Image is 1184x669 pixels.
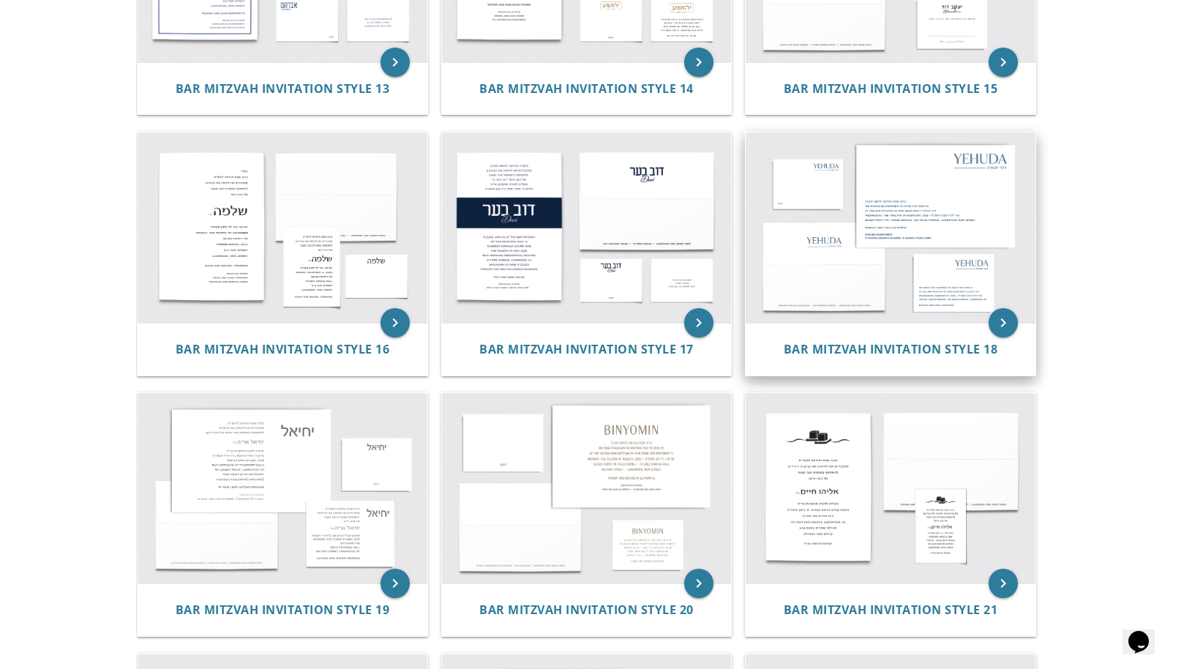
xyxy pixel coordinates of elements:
[381,569,410,598] a: keyboard_arrow_right
[684,569,713,598] a: keyboard_arrow_right
[784,81,998,97] span: Bar Mitzvah Invitation Style 15
[479,602,694,618] span: Bar Mitzvah Invitation Style 20
[989,569,1018,598] a: keyboard_arrow_right
[381,308,410,337] a: keyboard_arrow_right
[176,343,390,356] a: Bar Mitzvah Invitation Style 16
[138,393,427,583] img: Bar Mitzvah Invitation Style 19
[684,48,713,77] a: keyboard_arrow_right
[784,602,998,618] span: Bar Mitzvah Invitation Style 21
[479,603,694,617] a: Bar Mitzvah Invitation Style 20
[1123,610,1169,654] iframe: chat widget
[684,308,713,337] a: keyboard_arrow_right
[479,341,694,357] span: Bar Mitzvah Invitation Style 17
[479,82,694,96] a: Bar Mitzvah Invitation Style 14
[442,132,732,323] img: Bar Mitzvah Invitation Style 17
[784,82,998,96] a: Bar Mitzvah Invitation Style 15
[746,393,1035,583] img: Bar Mitzvah Invitation Style 21
[746,132,1035,323] img: Bar Mitzvah Invitation Style 18
[381,48,410,77] a: keyboard_arrow_right
[176,341,390,357] span: Bar Mitzvah Invitation Style 16
[479,343,694,356] a: Bar Mitzvah Invitation Style 17
[176,81,390,97] span: Bar Mitzvah Invitation Style 13
[784,603,998,617] a: Bar Mitzvah Invitation Style 21
[784,343,998,356] a: Bar Mitzvah Invitation Style 18
[479,81,694,97] span: Bar Mitzvah Invitation Style 14
[989,308,1018,337] a: keyboard_arrow_right
[176,82,390,96] a: Bar Mitzvah Invitation Style 13
[138,132,427,323] img: Bar Mitzvah Invitation Style 16
[784,341,998,357] span: Bar Mitzvah Invitation Style 18
[176,603,390,617] a: Bar Mitzvah Invitation Style 19
[989,48,1018,77] a: keyboard_arrow_right
[176,602,390,618] span: Bar Mitzvah Invitation Style 19
[442,393,732,583] img: Bar Mitzvah Invitation Style 20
